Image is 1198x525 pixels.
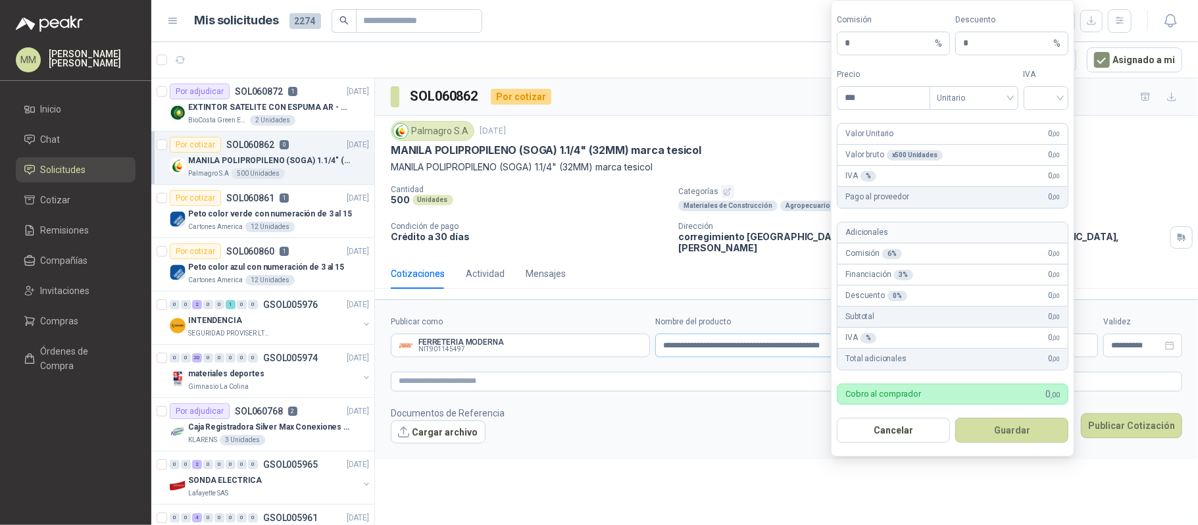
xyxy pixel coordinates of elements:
div: 0 [170,513,180,522]
a: Por cotizarSOL0608601[DATE] Company LogoPeto color azul con numeración de 3 al 15Cartones America... [151,238,374,291]
div: Por cotizar [170,137,221,153]
p: Valor Unitario [845,128,893,140]
div: 0 [170,460,180,469]
div: 2 Unidades [250,115,295,126]
span: % [935,32,942,55]
p: Categorías [678,185,1193,198]
div: Mensajes [526,266,566,281]
label: IVA [1024,68,1069,81]
div: 0 [237,353,247,362]
p: [DATE] [347,512,369,524]
p: SOL060860 [226,247,274,256]
p: Adicionales [845,226,887,239]
h3: SOL060862 [410,86,480,107]
p: SEGURIDAD PROVISER LTDA [188,328,271,339]
button: Asignado a mi [1087,47,1182,72]
p: Valor bruto [845,149,943,161]
div: 20 [192,353,202,362]
label: Precio [837,68,929,81]
p: Comisión [845,247,902,260]
div: 3 Unidades [220,435,265,445]
span: 0 [1045,387,1060,401]
a: Por cotizarSOL0608620[DATE] Company LogoMANILA POLIPROPILENO (SOGA) 1.1/4" (32MM) marca tesicolPa... [151,132,374,185]
label: Validez [1103,316,1182,328]
span: % [1053,32,1061,55]
p: Caja Registradora Silver Max Conexiones Usb 10000 Plus Led [188,421,352,434]
a: Órdenes de Compra [16,339,136,378]
span: ,00 [1053,130,1061,137]
p: BioCosta Green Energy S.A.S [188,115,247,126]
p: 1 [280,193,289,203]
img: Company Logo [170,424,186,440]
div: x 500 Unidades [887,150,943,161]
p: INTENDENCIA [188,314,242,327]
div: 500 Unidades [232,168,285,179]
a: Solicitudes [16,157,136,182]
span: Solicitudes [41,162,86,177]
button: Publicar Cotización [1081,413,1182,438]
span: Cotizar [41,193,71,207]
a: Compras [16,309,136,334]
p: GSOL005974 [263,353,318,362]
img: Company Logo [170,264,186,280]
p: Cartones America [188,222,243,232]
div: 0 [237,460,247,469]
span: Compañías [41,253,88,268]
div: MM [16,47,41,72]
a: Cotizar [16,187,136,213]
div: Agropecuario [780,201,836,211]
img: Company Logo [393,124,408,138]
span: ,00 [1053,313,1061,320]
p: Condición de pago [391,222,668,231]
p: Pago al proveedor [845,191,909,203]
span: ,00 [1053,250,1061,257]
div: Actividad [466,266,505,281]
button: Cancelar [837,418,950,443]
div: 0 [203,300,213,309]
div: 0 [248,353,258,362]
span: Remisiones [41,223,89,238]
label: Comisión [837,14,950,26]
p: SOL060872 [235,87,283,96]
div: 0 [181,353,191,362]
p: [DATE] [347,245,369,258]
div: Por adjudicar [170,84,230,99]
span: 0 [1048,149,1060,161]
img: Company Logo [170,105,186,120]
span: search [339,16,349,25]
p: Palmagro S.A [188,168,229,179]
img: Company Logo [170,478,186,493]
img: Company Logo [170,211,186,227]
span: 2274 [289,13,321,29]
p: KLARENS [188,435,217,445]
div: 2 [192,460,202,469]
span: 0 [1048,332,1060,344]
div: 0 [170,300,180,309]
p: GSOL005965 [263,460,318,469]
p: [DATE] [347,459,369,471]
img: Company Logo [170,158,186,174]
div: 0 [181,460,191,469]
div: 0 [226,460,236,469]
div: 12 Unidades [245,222,295,232]
span: ,00 [1053,193,1061,201]
div: 4 [192,513,202,522]
div: 0 [237,300,247,309]
p: [DATE] [347,352,369,364]
p: Crédito a 30 días [391,231,668,242]
div: 0 [203,460,213,469]
div: 0 [170,353,180,362]
p: 500 [391,194,410,205]
div: % [861,333,876,343]
a: Compañías [16,248,136,273]
div: 6 % [882,249,902,259]
span: ,00 [1053,271,1061,278]
p: 2 [288,407,297,416]
p: GSOL005976 [263,300,318,309]
p: Peto color verde con numeración de 3 al 15 [188,208,352,220]
a: Por cotizarSOL0608611[DATE] Company LogoPeto color verde con numeración de 3 al 15Cartones Americ... [151,185,374,238]
span: ,00 [1051,391,1060,399]
p: MANILA POLIPROPILENO (SOGA) 1.1/4" (32MM) marca tesicol [391,160,1182,174]
div: Cotizaciones [391,266,445,281]
div: 0 [214,300,224,309]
